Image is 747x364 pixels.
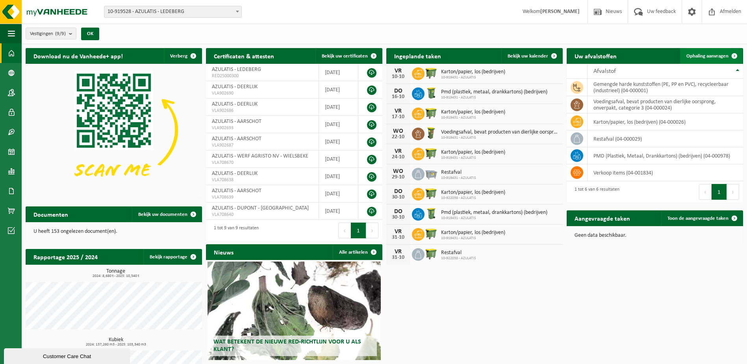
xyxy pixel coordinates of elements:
span: Pmd (plastiek, metaal, drankkartons) (bedrijven) [441,89,547,95]
img: WB-1100-HPE-GN-50 [424,247,438,260]
span: AZULATIS - AARSCHOT [212,119,261,124]
div: VR [390,68,406,74]
h2: Rapportage 2025 / 2024 [26,249,106,264]
h3: Kubiek [30,337,202,347]
h2: Nieuws [206,244,241,260]
button: 1 [351,223,366,238]
span: VLA708670 [212,160,313,166]
span: VLA902687 [212,142,313,149]
span: Karton/papier, los (bedrijven) [441,189,505,196]
span: Karton/papier, los (bedrijven) [441,69,505,75]
span: Toon de aangevraagde taken [667,216,728,221]
div: 31-10 [390,235,406,240]
div: 30-10 [390,195,406,200]
img: WB-0240-HPE-GN-50 [424,207,438,220]
a: Bekijk uw documenten [132,206,201,222]
span: 10-919431 - AZULATIS [441,176,476,180]
span: VLA902690 [212,90,313,97]
div: 24-10 [390,154,406,160]
img: WB-1100-HPE-GN-50 [424,66,438,80]
span: Voedingsafval, bevat producten van dierlijke oorsprong, onverpakt, categorie 3 [441,129,559,136]
span: Pmd (plastiek, metaal, drankkartons) (bedrijven) [441,210,547,216]
a: Alle artikelen [333,244,382,260]
span: 10-919431 - AZULATIS [441,236,505,241]
span: 10-919431 - AZULATIS [441,95,547,100]
span: VLA902693 [212,125,313,131]
h2: Uw afvalstoffen [567,48,625,63]
h2: Documenten [26,206,76,222]
img: WB-2500-GAL-GY-01 [424,167,438,180]
td: restafval (04-000029) [588,130,743,147]
span: AZULATIS - AARSCHOT [212,188,261,194]
span: VLA708639 [212,194,313,201]
span: RED25000300 [212,73,313,79]
span: Vestigingen [30,28,66,40]
div: 31-10 [390,255,406,260]
td: [DATE] [319,98,358,116]
div: VR [390,108,406,114]
div: VR [390,148,406,154]
div: 1 tot 9 van 9 resultaten [210,222,259,239]
img: WB-1100-HPE-GN-50 [424,187,438,200]
a: Bekijk uw kalender [501,48,562,64]
button: Next [727,184,739,200]
h2: Certificaten & attesten [206,48,282,63]
h2: Ingeplande taken [386,48,449,63]
div: DO [390,188,406,195]
td: [DATE] [319,116,358,133]
div: 22-10 [390,134,406,140]
span: Bekijk uw documenten [138,212,187,217]
div: 10-10 [390,74,406,80]
a: Toon de aangevraagde taken [661,210,742,226]
img: WB-0240-HPE-GN-50 [424,86,438,100]
div: 17-10 [390,114,406,120]
strong: [PERSON_NAME] [540,9,580,15]
img: WB-0060-HPE-GN-50 [424,126,438,140]
span: 2024: 137,260 m3 - 2025: 103,340 m3 [30,343,202,347]
td: verkoop items (04-001834) [588,164,743,181]
span: 2024: 8,680 t - 2025: 10,540 t [30,274,202,278]
div: WO [390,168,406,175]
span: Karton/papier, los (bedrijven) [441,149,505,156]
span: Ophaling aanvragen [686,54,728,59]
a: Bekijk uw certificaten [315,48,382,64]
span: 10-922038 - AZULATIS [441,196,505,201]
img: WB-1100-HPE-GN-50 [424,227,438,240]
span: Karton/papier, los (bedrijven) [441,109,505,115]
td: voedingsafval, bevat producten van dierlijke oorsprong, onverpakt, categorie 3 (04-000024) [588,96,743,113]
span: Restafval [441,169,476,176]
td: [DATE] [319,64,358,81]
p: Geen data beschikbaar. [575,233,735,238]
span: Verberg [170,54,187,59]
h3: Tonnage [30,269,202,278]
span: 10-919431 - AZULATIS [441,75,505,80]
button: Previous [338,223,351,238]
span: 10-919431 - AZULATIS [441,156,505,160]
span: 10-919431 - AZULATIS [441,115,505,120]
a: Ophaling aanvragen [680,48,742,64]
span: 10-919528 - AZULATIS - LEDEBERG [104,6,241,17]
p: U heeft 153 ongelezen document(en). [33,229,194,234]
span: Bekijk uw certificaten [322,54,368,59]
span: Afvalstof [593,68,616,74]
img: WB-1100-HPE-GN-50 [424,106,438,120]
h2: Aangevraagde taken [567,210,638,226]
span: VLA708640 [212,212,313,218]
button: Vestigingen(9/9) [26,28,76,39]
img: WB-1100-HPE-GN-50 [424,147,438,160]
a: Bekijk rapportage [143,249,201,265]
td: [DATE] [319,81,358,98]
div: VR [390,228,406,235]
span: 10-922038 - AZULATIS [441,256,476,261]
span: 10-919528 - AZULATIS - LEDEBERG [104,6,242,18]
span: VLA902686 [212,108,313,114]
span: AZULATIS - WERF AGRISTO NV - WIELSBEKE [212,153,308,159]
div: VR [390,249,406,255]
h2: Download nu de Vanheede+ app! [26,48,131,63]
td: [DATE] [319,202,358,220]
span: AZULATIS - LEDEBERG [212,67,261,72]
button: Previous [699,184,712,200]
span: Restafval [441,250,476,256]
span: Bekijk uw kalender [508,54,548,59]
